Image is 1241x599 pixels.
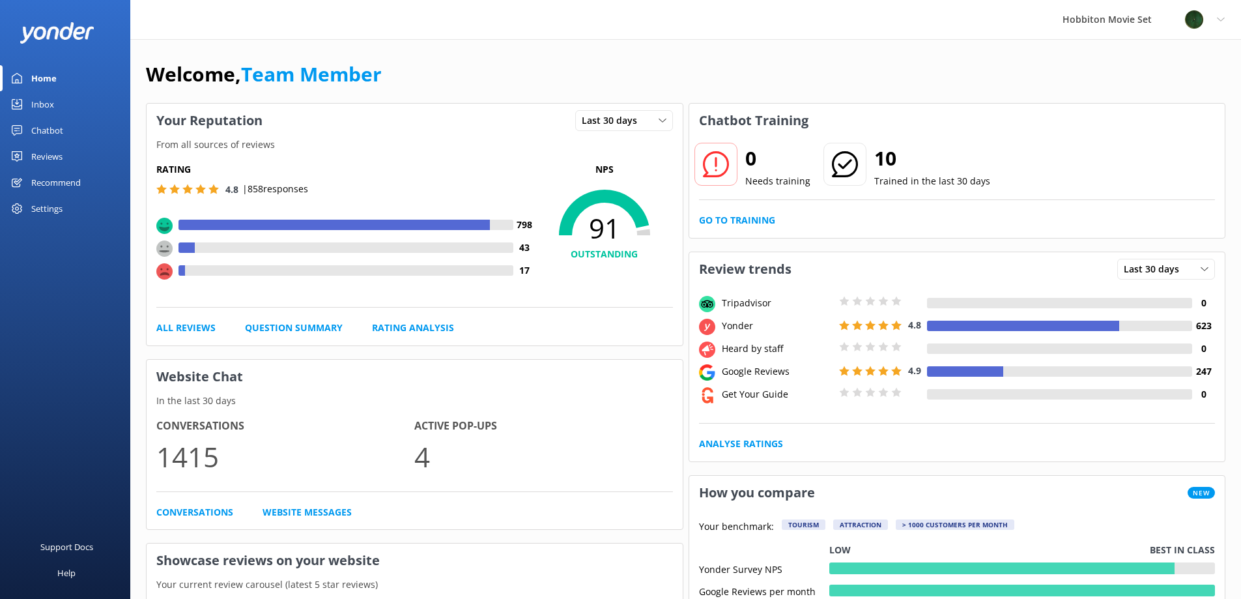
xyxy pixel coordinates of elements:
[414,418,672,435] h4: Active Pop-ups
[689,104,818,138] h3: Chatbot Training
[689,252,801,286] h3: Review trends
[874,174,990,188] p: Trained in the last 30 days
[156,505,233,519] a: Conversations
[372,321,454,335] a: Rating Analysis
[156,435,414,478] p: 1415
[536,212,673,244] span: 91
[147,544,683,577] h3: Showcase reviews on your website
[699,585,829,596] div: Google Reviews per month
[147,360,683,394] h3: Website Chat
[513,241,536,255] h4: 43
[1192,319,1215,333] h4: 623
[582,113,645,128] span: Last 30 days
[31,143,63,169] div: Reviews
[719,387,836,402] div: Get Your Guide
[719,342,836,356] div: Heard by staff
[1192,342,1215,356] h4: 0
[829,543,851,557] p: Low
[263,505,352,519] a: Website Messages
[31,91,54,117] div: Inbox
[699,437,783,451] a: Analyse Ratings
[1150,543,1215,557] p: Best in class
[699,519,774,535] p: Your benchmark:
[20,22,94,44] img: yonder-white-logo.png
[719,296,836,310] div: Tripadvisor
[147,394,683,408] p: In the last 30 days
[31,117,63,143] div: Chatbot
[513,218,536,232] h4: 798
[908,364,921,377] span: 4.9
[745,174,810,188] p: Needs training
[536,162,673,177] p: NPS
[1124,262,1187,276] span: Last 30 days
[156,321,216,335] a: All Reviews
[782,519,825,530] div: Tourism
[874,143,990,174] h2: 10
[1192,296,1215,310] h4: 0
[536,247,673,261] h4: OUTSTANDING
[908,319,921,331] span: 4.8
[699,562,829,574] div: Yonder Survey NPS
[896,519,1014,530] div: > 1000 customers per month
[147,138,683,152] p: From all sources of reviews
[689,476,825,510] h3: How you compare
[513,263,536,278] h4: 17
[40,534,93,560] div: Support Docs
[1192,364,1215,379] h4: 247
[719,364,836,379] div: Google Reviews
[147,104,272,138] h3: Your Reputation
[156,162,536,177] h5: Rating
[31,169,81,196] div: Recommend
[699,213,775,227] a: Go to Training
[1188,487,1215,499] span: New
[225,183,238,196] span: 4.8
[147,577,683,592] p: Your current review carousel (latest 5 star reviews)
[245,321,343,335] a: Question Summary
[719,319,836,333] div: Yonder
[1192,387,1215,402] h4: 0
[31,196,63,222] div: Settings
[31,65,57,91] div: Home
[156,418,414,435] h4: Conversations
[57,560,76,586] div: Help
[146,59,382,90] h1: Welcome,
[745,143,810,174] h2: 0
[242,182,308,196] p: | 858 responses
[1184,10,1204,29] img: 34-1625720359.png
[414,435,672,478] p: 4
[833,519,888,530] div: Attraction
[241,61,382,87] a: Team Member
